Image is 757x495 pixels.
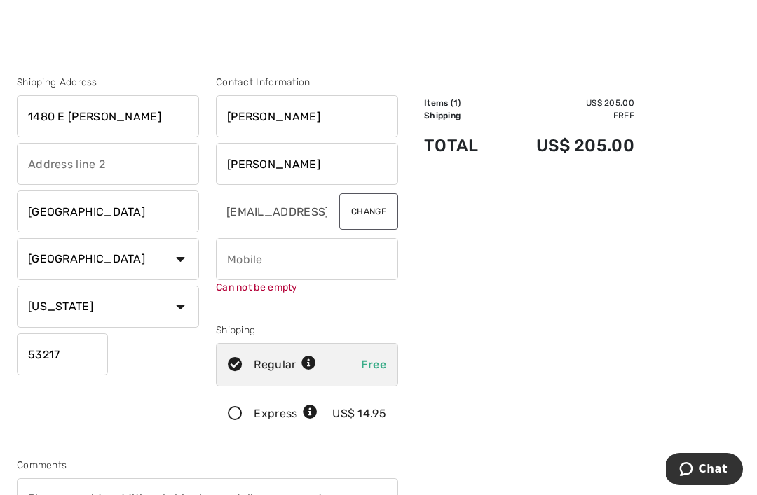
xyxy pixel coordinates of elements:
input: Address line 2 [17,143,199,185]
input: Zip/Postal Code [17,333,108,375]
div: Express [254,405,318,422]
td: US$ 205.00 [499,122,634,169]
td: Free [499,109,634,122]
span: Free [361,358,386,371]
div: Comments [17,458,398,473]
input: Address line 1 [17,95,199,137]
div: US$ 14.95 [332,405,386,422]
div: Can not be empty [216,280,398,295]
input: Mobile [216,238,398,280]
input: Last name [216,143,398,185]
input: First name [216,95,398,137]
button: Change [339,193,398,230]
div: Contact Information [216,75,398,90]
div: Shipping [216,323,398,337]
td: Shipping [424,109,499,122]
div: Shipping Address [17,75,199,90]
td: Items ( ) [424,97,499,109]
input: City [17,190,199,232]
div: Regular [254,356,316,373]
input: E-mail [216,190,328,232]
span: 1 [453,98,458,108]
td: US$ 205.00 [499,97,634,109]
td: Total [424,122,499,169]
iframe: Opens a widget where you can chat to one of our agents [666,453,743,488]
